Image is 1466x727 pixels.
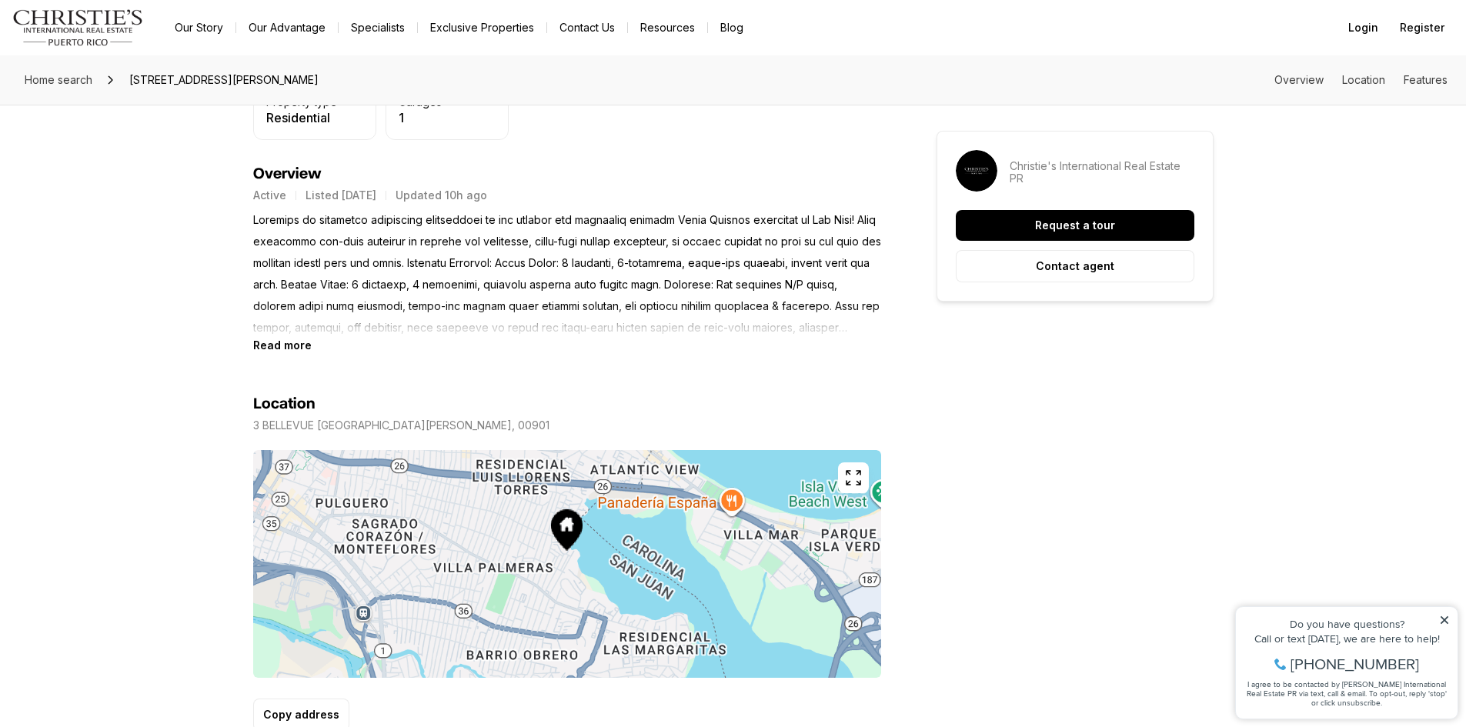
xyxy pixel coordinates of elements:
[16,35,222,45] div: Do you have questions?
[1391,12,1454,43] button: Register
[339,17,417,38] a: Specialists
[1274,74,1448,86] nav: Page section menu
[399,112,442,124] p: 1
[306,189,376,202] p: Listed [DATE]
[266,112,337,124] p: Residential
[547,17,627,38] button: Contact Us
[123,68,325,92] span: [STREET_ADDRESS][PERSON_NAME]
[1339,12,1388,43] button: Login
[25,73,92,86] span: Home search
[628,17,707,38] a: Resources
[16,49,222,60] div: Call or text [DATE], we are here to help!
[956,210,1194,241] button: Request a tour
[1035,219,1115,232] p: Request a tour
[956,250,1194,282] button: Contact agent
[1036,260,1114,272] p: Contact agent
[253,165,881,183] h4: Overview
[263,709,339,721] p: Copy address
[253,209,881,338] p: Loremips do sitametco adipiscing elitseddoei te inc utlabor etd magnaaliq enimadm Venia Quisnos e...
[63,72,192,88] span: [PHONE_NUMBER]
[418,17,546,38] a: Exclusive Properties
[396,189,487,202] p: Updated 10h ago
[162,17,235,38] a: Our Story
[236,17,338,38] a: Our Advantage
[253,395,316,413] h4: Location
[1342,73,1385,86] a: Skip to: Location
[1404,73,1448,86] a: Skip to: Features
[253,338,312,352] button: Read more
[1274,73,1324,86] a: Skip to: Overview
[18,68,99,92] a: Home search
[12,9,144,46] img: logo
[253,450,881,678] img: Map of 3 BELLEVUE, SAN JUAN PR, 00901
[253,189,286,202] p: Active
[253,419,549,432] p: 3 BELLEVUE [GEOGRAPHIC_DATA][PERSON_NAME], 00901
[19,95,219,124] span: I agree to be contacted by [PERSON_NAME] International Real Estate PR via text, call & email. To ...
[1400,22,1444,34] span: Register
[1010,160,1194,185] p: Christie's International Real Estate PR
[1348,22,1378,34] span: Login
[708,17,756,38] a: Blog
